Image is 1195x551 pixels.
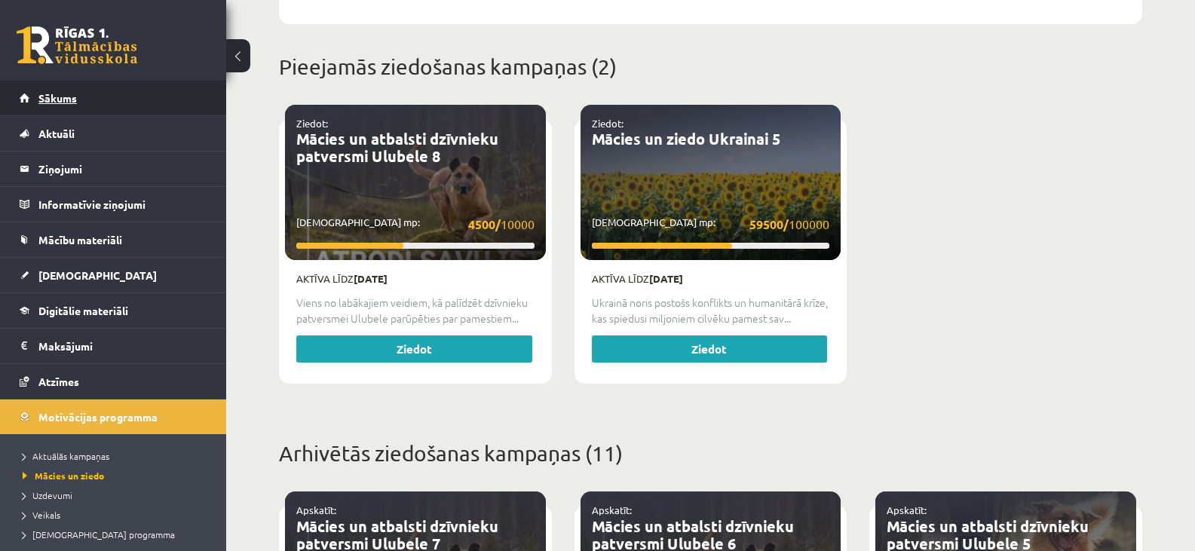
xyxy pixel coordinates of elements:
[592,504,632,516] a: Apskatīt:
[38,187,207,222] legend: Informatīvie ziņojumi
[38,329,207,363] legend: Maksājumi
[38,268,157,282] span: [DEMOGRAPHIC_DATA]
[296,335,532,363] a: Ziedot
[20,152,207,186] a: Ziņojumi
[20,187,207,222] a: Informatīvie ziņojumi
[38,304,128,317] span: Digitālie materiāli
[20,329,207,363] a: Maksājumi
[20,293,207,328] a: Digitālie materiāli
[38,375,79,388] span: Atzīmes
[20,116,207,151] a: Aktuāli
[749,216,789,232] strong: 59500/
[38,127,75,140] span: Aktuāli
[38,233,122,246] span: Mācību materiāli
[23,508,211,522] a: Veikals
[23,469,211,482] a: Mācies un ziedo
[296,295,535,326] p: Viens no labākajiem veidiem, kā palīdzēt dzīvnieku patversmei Ulubele parūpēties par pamestiem...
[38,152,207,186] legend: Ziņojumi
[23,450,109,462] span: Aktuālās kampaņas
[749,215,829,234] span: 100000
[354,272,388,285] strong: [DATE]
[20,258,207,292] a: [DEMOGRAPHIC_DATA]
[468,215,535,234] span: 10000
[592,335,828,363] a: Ziedot
[17,26,137,64] a: Rīgas 1. Tālmācības vidusskola
[38,91,77,105] span: Sākums
[296,215,535,234] p: [DEMOGRAPHIC_DATA] mp:
[296,129,498,166] a: Mācies un atbalsti dzīvnieku patversmi Ulubele 8
[592,271,830,286] p: Aktīva līdz
[649,272,683,285] strong: [DATE]
[20,364,207,399] a: Atzīmes
[592,215,830,234] p: [DEMOGRAPHIC_DATA] mp:
[296,117,328,130] a: Ziedot:
[23,470,104,482] span: Mācies un ziedo
[887,504,927,516] a: Apskatīt:
[592,117,624,130] a: Ziedot:
[296,504,336,516] a: Apskatīt:
[20,81,207,115] a: Sākums
[592,129,780,148] a: Mācies un ziedo Ukrainai 5
[592,295,830,326] p: Ukrainā noris postošs konflikts un humanitārā krīze, kas spiedusi miljoniem cilvēku pamest sav...
[468,216,501,232] strong: 4500/
[279,438,1142,470] p: Arhivētās ziedošanas kampaņas (11)
[38,410,158,424] span: Motivācijas programma
[23,509,60,521] span: Veikals
[23,488,211,502] a: Uzdevumi
[296,271,535,286] p: Aktīva līdz
[23,489,72,501] span: Uzdevumi
[279,51,1142,83] p: Pieejamās ziedošanas kampaņas (2)
[20,222,207,257] a: Mācību materiāli
[23,528,175,540] span: [DEMOGRAPHIC_DATA] programma
[23,449,211,463] a: Aktuālās kampaņas
[20,399,207,434] a: Motivācijas programma
[23,528,211,541] a: [DEMOGRAPHIC_DATA] programma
